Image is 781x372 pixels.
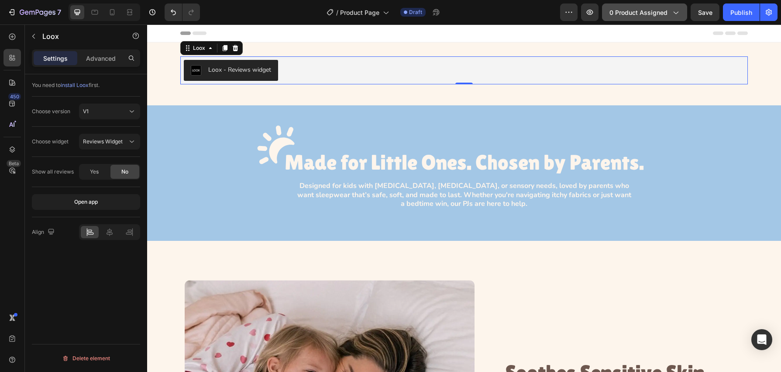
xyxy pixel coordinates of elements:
[74,198,98,206] div: Open app
[83,108,89,115] span: V1
[61,82,89,88] span: install Loox
[165,3,200,21] div: Undo/Redo
[340,8,379,17] span: Product Page
[32,138,69,146] div: Choose widget
[3,3,65,21] button: 7
[357,336,596,361] h2: Soothes Sensitive Skin
[148,157,485,184] p: Designed for kids with [MEDICAL_DATA], [MEDICAL_DATA], or sensory needs, loved by parents who wan...
[751,329,772,350] div: Open Intercom Messenger
[83,138,123,145] span: Reviews Widget
[336,8,338,17] span: /
[32,108,70,115] div: Choose version
[602,3,687,21] button: 0 product assigned
[32,226,56,238] div: Align
[62,353,110,364] div: Delete element
[8,93,21,100] div: 450
[42,31,117,42] p: Loox
[79,104,140,119] button: V1
[32,194,140,210] button: Open app
[43,54,68,63] p: Settings
[409,8,422,16] span: Draft
[32,168,74,176] div: Show all reviews
[147,24,781,372] iframe: Design area
[698,9,712,16] span: Save
[730,8,752,17] div: Publish
[79,134,140,149] button: Reviews Widget
[691,3,719,21] button: Save
[90,168,99,176] span: Yes
[7,160,21,167] div: Beta
[723,3,760,21] button: Publish
[86,54,116,63] p: Advanced
[121,168,128,176] span: No
[32,351,140,365] button: Delete element
[609,8,667,17] span: 0 product assigned
[32,81,140,89] div: You need to first.
[57,7,61,17] p: 7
